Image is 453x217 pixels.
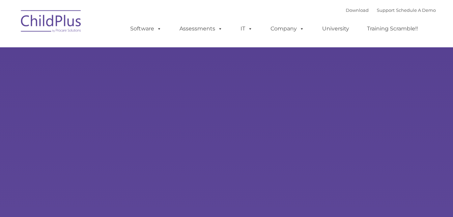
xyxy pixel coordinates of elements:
a: IT [234,22,259,35]
a: Download [346,7,369,13]
a: Support [377,7,395,13]
a: Company [264,22,311,35]
img: ChildPlus by Procare Solutions [18,5,85,39]
a: Software [123,22,168,35]
a: Training Scramble!! [360,22,425,35]
font: | [346,7,436,13]
a: Schedule A Demo [396,7,436,13]
a: University [315,22,356,35]
a: Assessments [173,22,229,35]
